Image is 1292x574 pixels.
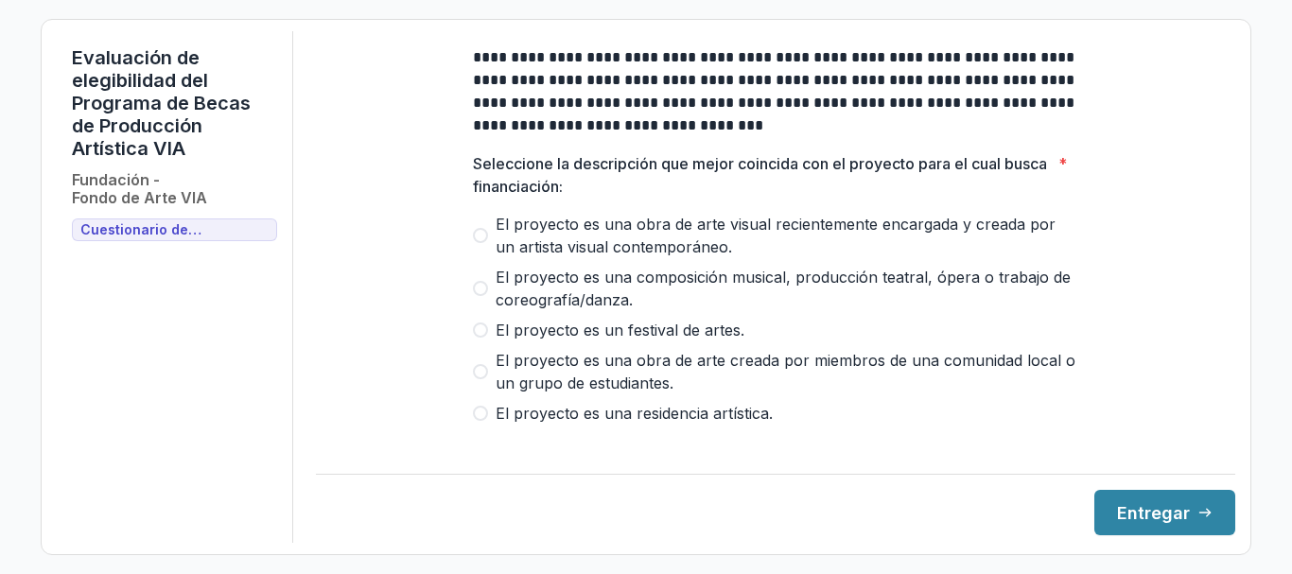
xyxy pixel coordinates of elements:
font: Fundación - [72,170,160,189]
font: El proyecto es una obra de arte visual recientemente encargada y creada por un artista visual con... [496,215,1056,256]
font: El proyecto es una obra de arte creada por miembros de una comunidad local o un grupo de estudian... [496,351,1075,392]
font: El proyecto es un programa de educación artística para jóvenes. [496,434,961,453]
font: Evaluación de elegibilidad del Programa de Becas de Producción Artística VIA [72,46,251,160]
button: Entregar [1094,490,1235,535]
font: Fondo de Arte VIA [72,188,207,207]
font: El proyecto es una composición musical, producción teatral, ópera o trabajo de coreografía/danza. [496,268,1071,309]
font: Cuestionario de elegibilidad [80,221,201,253]
font: El proyecto es un festival de artes. [496,321,744,339]
font: Entregar [1117,503,1190,523]
font: Seleccione la descripción que mejor coincida con el proyecto para el cual busca financiación: [473,154,1047,196]
font: El proyecto es una residencia artística. [496,404,773,423]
